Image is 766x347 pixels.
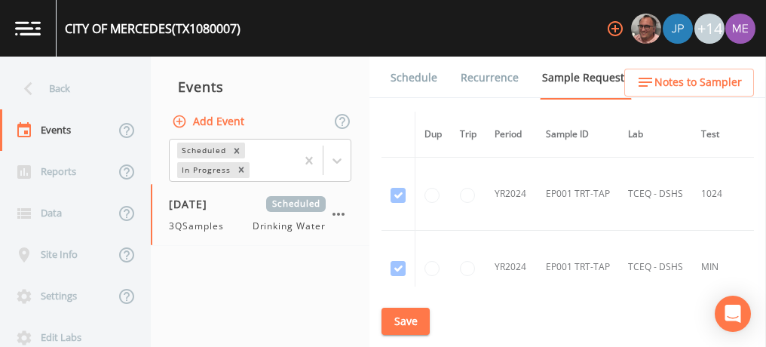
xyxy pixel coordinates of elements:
a: COC Details [651,57,715,99]
span: Drinking Water [253,220,326,233]
span: Scheduled [266,196,326,212]
button: Save [381,308,430,336]
td: EP001 TRT-TAP [537,231,619,304]
div: +14 [694,14,725,44]
th: Period [486,112,537,158]
div: Remove Scheduled [228,143,245,158]
div: Events [151,68,369,106]
td: TCEQ - DSHS [619,231,692,304]
img: e2d790fa78825a4bb76dcb6ab311d44c [631,14,661,44]
button: Add Event [169,108,250,136]
div: Joshua gere Paul [662,14,694,44]
td: YR2024 [486,158,537,231]
a: Sample Requests [540,57,632,100]
button: Notes to Sampler [624,69,754,97]
div: Mike Franklin [630,14,662,44]
div: CITY OF MERCEDES (TX1080007) [65,20,241,38]
div: Remove In Progress [233,162,250,178]
span: Notes to Sampler [654,73,742,92]
td: MIN [692,231,754,304]
span: 3QSamples [169,220,233,233]
td: EP001 TRT-TAP [537,158,619,231]
a: Schedule [388,57,440,99]
td: TCEQ - DSHS [619,158,692,231]
th: Trip [451,112,486,158]
span: [DATE] [169,196,218,212]
td: YR2024 [486,231,537,304]
a: [DATE]Scheduled3QSamplesDrinking Water [151,184,369,246]
th: Dup [415,112,452,158]
a: Recurrence [458,57,521,99]
img: d4d65db7c401dd99d63b7ad86343d265 [725,14,755,44]
th: Test [692,112,754,158]
th: Sample ID [537,112,619,158]
a: Forms [388,99,424,141]
div: Open Intercom Messenger [715,296,751,332]
div: In Progress [177,162,233,178]
th: Lab [619,112,692,158]
div: Scheduled [177,143,228,158]
img: 41241ef155101aa6d92a04480b0d0000 [663,14,693,44]
td: 1024 [692,158,754,231]
img: logo [15,21,41,35]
